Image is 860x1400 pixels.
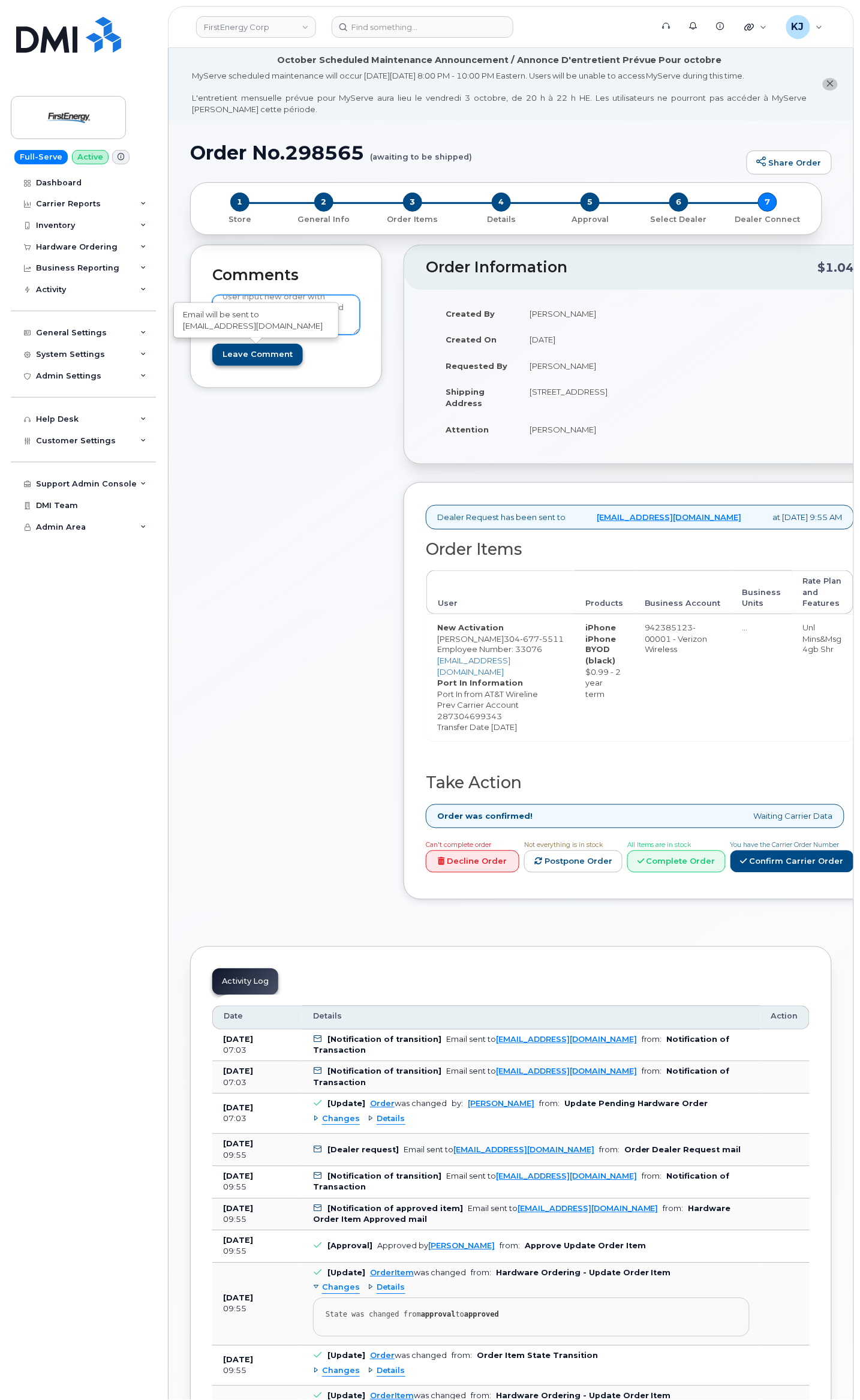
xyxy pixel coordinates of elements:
[496,1269,671,1278] b: Hardware Ordering - Update Order Item
[446,425,489,434] strong: Attention
[284,214,363,225] p: General Info
[190,142,741,163] h1: Order No.298565
[519,416,636,443] td: [PERSON_NAME]
[730,851,854,873] a: Confirm Carrier Order
[575,614,634,741] td: $0.99 - 2 year term
[792,614,853,741] td: Unl Mins&Msg 4gb Shr
[519,378,636,416] td: [STREET_ADDRESS]
[426,851,519,873] a: Decline Order
[223,1046,291,1056] div: 07:03
[223,1182,291,1193] div: 09:55
[747,151,832,175] a: Share Order
[477,1351,598,1360] b: Order Item State Transition
[599,1146,620,1155] span: from:
[327,1351,365,1360] b: [Update]
[327,1269,365,1278] b: [Update]
[642,1067,662,1076] span: from:
[426,842,491,849] span: Can't complete order
[519,326,636,353] td: [DATE]
[471,1269,491,1278] span: from:
[468,1099,534,1108] a: [PERSON_NAME]
[732,570,792,614] th: Business Units
[279,212,368,224] a: 2 General Info
[496,1067,637,1076] a: [EMAIL_ADDRESS][DOMAIN_NAME]
[370,1269,466,1278] div: was changed
[524,851,623,873] a: Postpone Order
[327,1099,365,1108] b: [Update]
[546,212,635,224] a: 5 Approval
[370,1351,447,1360] div: was changed
[223,1294,253,1303] b: [DATE]
[377,1366,405,1377] span: Details
[624,1146,741,1155] b: Order Dealer Request mail
[327,1242,372,1251] b: [Approval]
[742,623,748,632] span: …
[313,1067,730,1087] b: Notification of Transaction
[223,1366,291,1377] div: 09:55
[223,1104,253,1113] b: [DATE]
[575,570,634,614] th: Products
[223,1246,291,1257] div: 09:55
[192,70,807,115] div: MyServe scheduled maintenance will occur [DATE][DATE] 8:00 PM - 10:00 PM Eastern. Users will be u...
[437,656,510,677] a: [EMAIL_ADDRESS][DOMAIN_NAME]
[370,1099,395,1108] a: Order
[223,1067,253,1076] b: [DATE]
[492,193,511,212] span: 4
[212,344,303,366] input: Leave Comment
[627,851,726,873] a: Complete Order
[464,1311,499,1319] strong: approved
[223,1140,253,1149] b: [DATE]
[468,1204,658,1213] div: Email sent to
[403,193,422,212] span: 3
[313,1011,342,1022] span: Details
[597,512,742,523] a: [EMAIL_ADDRESS][DOMAIN_NAME]
[205,214,275,225] p: Store
[223,1150,291,1161] div: 09:55
[327,1035,441,1044] b: [Notification of transition]
[223,1204,253,1213] b: [DATE]
[428,1242,495,1251] a: [PERSON_NAME]
[322,1114,360,1125] span: Changes
[370,142,472,161] small: (awaiting to be shipped)
[446,1035,637,1044] div: Email sent to
[462,214,541,225] p: Details
[223,1236,253,1245] b: [DATE]
[370,1351,395,1360] a: Order
[539,634,564,644] span: 5511
[200,212,279,224] a: 1 Store
[322,1282,360,1294] span: Changes
[551,214,630,225] p: Approval
[426,774,854,792] h2: Take Action
[634,614,732,741] td: 942385123-00001 - Verizon Wireless
[437,645,542,654] span: Employee Number: 33076
[642,1172,662,1181] span: from:
[327,1067,441,1076] b: [Notification of transition]
[426,505,854,530] div: Dealer Request has been sent to at [DATE] 9:55 AM
[421,1311,456,1319] strong: approval
[500,1242,520,1251] span: from:
[223,1215,291,1225] div: 09:55
[792,570,853,614] th: Rate Plan and Features
[426,259,818,276] h2: Order Information
[437,623,504,632] strong: New Activation
[446,309,495,319] strong: Created By
[446,1172,637,1181] div: Email sent to
[322,1366,360,1377] span: Changes
[452,1099,463,1108] span: by:
[370,1269,414,1278] a: OrderItem
[564,1099,708,1108] b: Update Pending Hardware Order
[519,353,636,379] td: [PERSON_NAME]
[446,361,507,371] strong: Requested By
[368,212,457,224] a: 3 Order Items
[223,1114,291,1125] div: 07:03
[314,193,333,212] span: 2
[627,842,691,849] span: All Items are in stock
[663,1204,684,1213] span: from:
[634,570,732,614] th: Business Account
[377,1282,405,1294] span: Details
[223,1304,291,1315] div: 09:55
[446,335,497,344] strong: Created On
[370,1099,447,1108] div: was changed
[377,1114,405,1125] span: Details
[437,689,564,734] dd: Port In from AT&T Wireline Prev Carrier Account 287304699343 Transfer Date [DATE]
